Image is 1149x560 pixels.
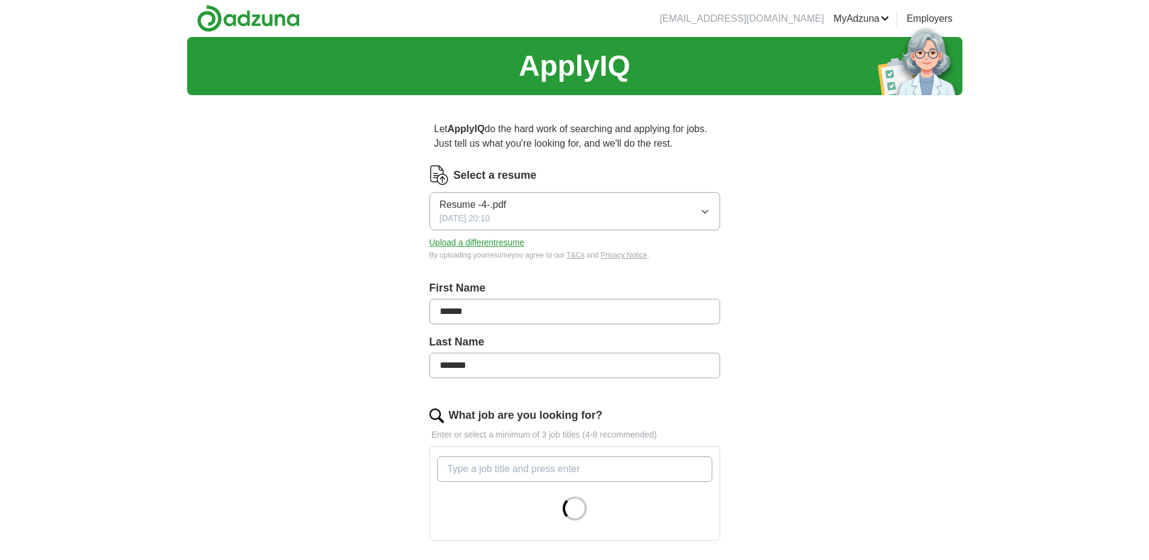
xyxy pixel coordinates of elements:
label: Select a resume [454,167,537,184]
span: [DATE] 20:10 [440,212,490,225]
div: By uploading your resume you agree to our and . [429,250,720,261]
strong: ApplyIQ [448,124,485,134]
label: What job are you looking for? [449,407,603,424]
img: Adzuna logo [197,5,300,32]
a: Privacy Notice [601,251,647,259]
label: Last Name [429,334,720,350]
li: [EMAIL_ADDRESS][DOMAIN_NAME] [660,12,824,26]
img: CV Icon [429,165,449,185]
button: Upload a differentresume [429,236,525,249]
a: Employers [907,12,953,26]
button: Resume -4-.pdf[DATE] 20:10 [429,192,720,230]
img: search.png [429,408,444,423]
span: Resume -4-.pdf [440,198,506,212]
h1: ApplyIQ [518,44,630,88]
p: Enter or select a minimum of 3 job titles (4-8 recommended) [429,428,720,441]
a: MyAdzuna [833,12,889,26]
input: Type a job title and press enter [437,456,712,482]
label: First Name [429,280,720,296]
a: T&Cs [566,251,584,259]
p: Let do the hard work of searching and applying for jobs. Just tell us what you're looking for, an... [429,117,720,156]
